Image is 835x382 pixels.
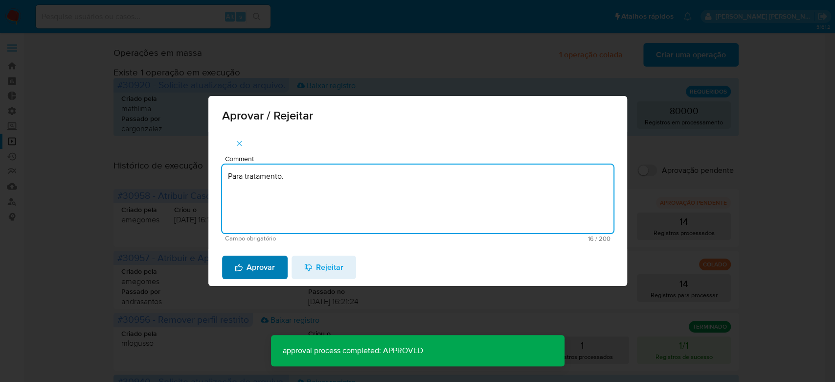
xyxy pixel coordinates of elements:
[225,155,616,163] span: Comment
[235,257,275,278] span: Aprovar
[222,165,613,233] textarea: Para tratamento.
[304,257,343,278] span: Rejeitar
[225,235,418,242] span: Campo obrigatório
[222,110,613,121] span: Aprovar / Rejeitar
[418,236,610,242] span: Máximo 200 caracteres
[292,256,356,279] button: Rejeitar
[222,256,288,279] button: Aprovar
